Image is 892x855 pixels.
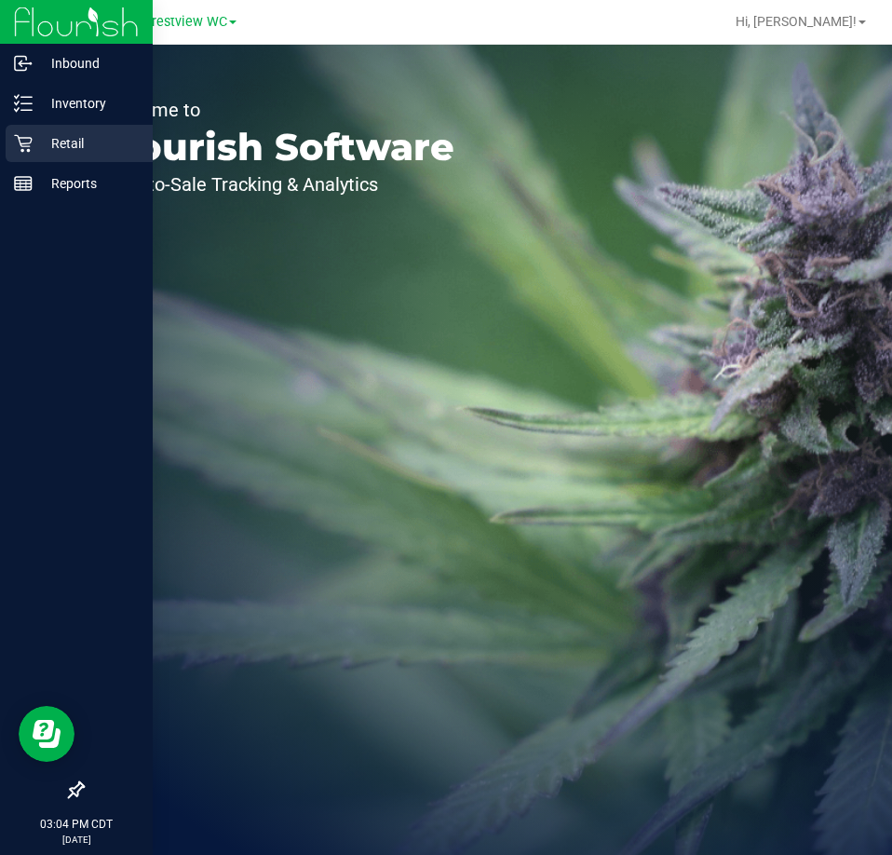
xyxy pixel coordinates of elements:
[143,14,227,30] span: Crestview WC
[101,101,454,119] p: Welcome to
[14,134,33,153] inline-svg: Retail
[33,92,144,115] p: Inventory
[14,174,33,193] inline-svg: Reports
[33,52,144,75] p: Inbound
[14,54,33,73] inline-svg: Inbound
[33,132,144,155] p: Retail
[33,172,144,195] p: Reports
[101,175,454,194] p: Seed-to-Sale Tracking & Analytics
[19,706,74,762] iframe: Resource center
[101,129,454,166] p: Flourish Software
[8,833,144,847] p: [DATE]
[736,14,857,29] span: Hi, [PERSON_NAME]!
[8,816,144,833] p: 03:04 PM CDT
[14,94,33,113] inline-svg: Inventory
